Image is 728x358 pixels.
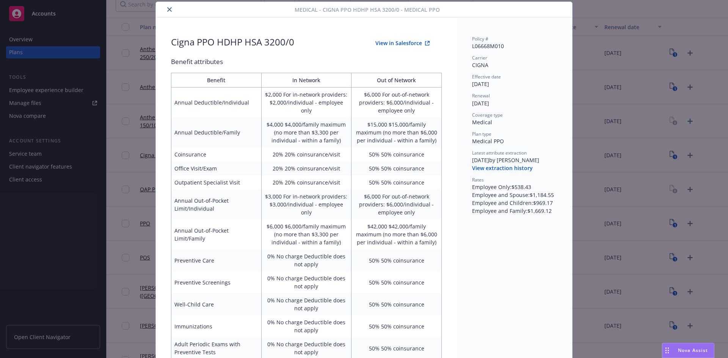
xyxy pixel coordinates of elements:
td: 50% 50% coinsurance [351,249,442,271]
button: View in Salesforce [363,36,442,51]
div: Employee and Family : $1,669.12 [472,207,557,215]
td: 20% 20% coinsurance/visit [261,161,351,175]
span: Carrier [472,55,487,61]
td: 0% No charge Deductible does not apply [261,315,351,337]
span: Medical - Cigna PPO HDHP HSA 3200/0 - Medical PPO [295,6,440,14]
td: Annual Deductible/Family [171,117,262,147]
span: Renewal [472,92,490,99]
td: 50% 50% coinsurance [351,161,442,175]
td: $6,000 For out-of-network providers: $6,000/individual - employee only [351,189,442,219]
th: In Network [261,73,351,88]
div: Drag to move [662,343,672,358]
td: Preventive Care [171,249,262,271]
td: $15,000 $15,000/family maximum (no more than $6,000 per individual - within a family) [351,117,442,147]
div: Medical [472,118,557,126]
td: 20% 20% coinsurance/visit [261,147,351,161]
div: [DATE] [472,80,557,88]
td: Outpatient Specialist Visit [171,175,262,189]
td: 0% No charge Deductible does not apply [261,271,351,293]
td: 50% 50% coinsurance [351,271,442,293]
td: 50% 50% coinsurance [351,293,442,315]
div: [DATE] [472,99,557,107]
div: Benefit attributes [171,57,442,67]
td: 50% 50% coinsurance [351,147,442,161]
td: Annual Out-of-Pocket Limit/Family [171,219,262,249]
div: Employee and Children : $969.17 [472,199,557,207]
span: Plan type [472,131,491,137]
th: Benefit [171,73,262,88]
td: Office Visit/Exam [171,161,262,175]
td: Immunizations [171,315,262,337]
div: Employee and Spouse : $1,184.55 [472,191,557,199]
td: 50% 50% coinsurance [351,175,442,189]
span: Latest attribute extraction [472,150,527,156]
span: Coverage type [472,112,503,118]
td: 50% 50% coinsurance [351,315,442,337]
td: $42,000 $42,000/family maximum (no more than $6,000 per individual - within a family) [351,219,442,249]
td: $6,000 $6,000/family maximum (no more than $3,300 per individual - within a family) [261,219,351,249]
button: View extraction history [472,164,533,172]
td: $2,000 For in-network providers: $2,000/individual - employee only [261,88,351,118]
td: $3,000 For in-network providers: $3,000/individual - employee only [261,189,351,219]
td: 0% No charge Deductible does not apply [261,293,351,315]
span: Rates [472,177,484,183]
span: Policy # [472,36,488,42]
td: 0% No charge Deductible does not apply [261,249,351,271]
td: $4,000 $4,000/family maximum (no more than $3,300 per individual - within a family) [261,117,351,147]
button: Nova Assist [662,343,714,358]
td: Preventive Screenings [171,271,262,293]
div: Employee Only : $538.43 [472,183,557,191]
td: Coinsurance [171,147,262,161]
span: Effective date [472,73,501,80]
div: L06668M010 [472,42,557,50]
td: Well-Child Care [171,293,262,315]
td: $6,000 For out-of-network providers: $6,000/individual - employee only [351,88,442,118]
div: Cigna PPO HDHP HSA 3200/0 [171,36,294,51]
button: close [165,5,174,14]
div: Medical PPO [472,137,557,145]
td: 20% 20% coinsurance/visit [261,175,351,189]
span: Nova Assist [678,347,708,353]
th: Out of Network [351,73,442,88]
div: [DATE] by [PERSON_NAME] [472,156,557,164]
td: Annual Deductible/Individual [171,88,262,118]
td: Annual Out-of-Pocket Limit/Individual [171,189,262,219]
div: CIGNA [472,61,557,69]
